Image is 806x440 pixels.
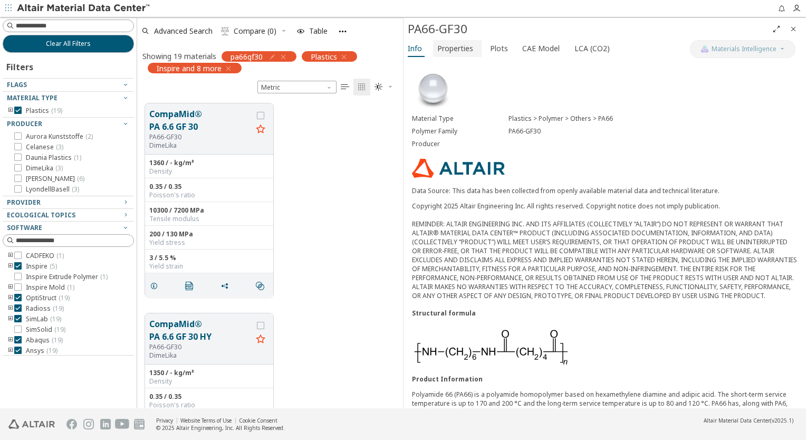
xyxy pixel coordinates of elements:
i:  [341,83,349,91]
span: Clear All Filters [46,40,91,48]
div: Filters [3,53,39,78]
span: Compare (0) [234,27,276,35]
img: Material Type Image [412,68,454,110]
span: ( 1 ) [67,283,74,292]
i: toogle group [7,252,14,260]
span: OptiStruct [26,294,70,302]
div: 0.35 / 0.35 [149,183,269,191]
span: CADFEKO [26,252,64,260]
i:  [221,27,229,35]
div: Copyright 2025 Altair Engineering Inc. All rights reserved. Copyright notice does not imply publi... [412,202,798,300]
div: 1360 / - kg/m³ [149,159,269,167]
div: Product Information [412,375,798,384]
span: ( 19 ) [50,314,61,323]
p: Data Source: This data has been collected from openly available material data and technical liter... [412,186,798,195]
span: Celanese [26,143,63,151]
div: grid [137,95,403,409]
span: LCA (CO2) [574,40,610,57]
button: Similar search [251,275,273,296]
div: PA66-GF30 [508,127,798,136]
span: Daunia Plastics [26,154,81,162]
p: DimeLika [149,351,252,360]
span: ( 3 ) [55,164,63,173]
span: Inspire Mold [26,283,74,292]
span: Inspire and 8 more [157,63,222,73]
button: Table View [337,79,353,95]
span: ( 19 ) [46,346,57,355]
span: Advanced Search [154,27,213,35]
img: AI Copilot [701,45,709,53]
div: 1350 / - kg/m³ [149,369,269,377]
span: ( 3 ) [56,142,63,151]
div: Showing 19 materials [142,51,216,61]
span: Aurora Kunststoffe [26,132,93,141]
i:  [185,282,194,290]
span: Plots [490,40,508,57]
span: Info [408,40,422,57]
span: Material Type [7,93,57,102]
div: Unit System [257,81,337,93]
span: ( 5 ) [50,262,57,271]
button: Details [145,275,167,296]
span: Inspire Extrude Polymer [26,273,108,281]
span: DimeLika [26,164,63,173]
i: toogle group [7,294,14,302]
div: (v2025.1) [704,417,793,424]
div: Material Type [412,114,508,123]
i: toogle group [7,315,14,323]
span: Provider [7,198,41,207]
span: ( 19 ) [52,336,63,345]
span: SimSolid [26,326,65,334]
div: 3 / 5.5 % [149,254,269,262]
span: SimLab [26,315,61,323]
p: DimeLika [149,141,252,150]
button: Close [785,21,802,37]
img: Altair Engineering [8,419,55,429]
button: Favorite [252,121,269,138]
i: toogle group [7,336,14,345]
span: ( 6 ) [77,174,84,183]
span: Ecological Topics [7,211,75,219]
div: Structural formula [412,309,798,318]
button: Clear All Filters [3,35,134,53]
span: Plastics [26,107,62,115]
span: ( 19 ) [53,304,64,313]
span: ( 19 ) [51,106,62,115]
span: Properties [437,40,473,57]
img: Logo - Provider [412,159,505,178]
i: toogle group [7,262,14,271]
span: Materials Intelligence [712,45,776,53]
span: ( 3 ) [72,185,79,194]
button: PDF Download [180,275,203,296]
span: ( 1 ) [56,251,64,260]
div: 0.35 / 0.35 [149,393,269,401]
div: Yield strain [149,262,269,271]
button: Producer [3,118,134,130]
i: toogle group [7,304,14,313]
span: CAE Model [522,40,560,57]
i: toogle group [7,347,14,355]
img: readdocument [412,326,570,368]
i: toogle group [7,283,14,292]
div: Producer [412,140,508,148]
button: Software [3,222,134,234]
button: Tile View [353,79,370,95]
span: Radioss [26,304,64,313]
i:  [358,83,366,91]
span: Abaqus [26,336,63,345]
div: Density [149,167,269,176]
div: 200 / 130 MPa [149,230,269,238]
span: Table [309,27,328,35]
span: ( 1 ) [74,153,81,162]
a: Website Terms of Use [180,417,232,424]
span: ( 2 ) [85,132,93,141]
img: Altair Material Data Center [17,3,151,14]
button: Share [216,275,238,296]
i:  [256,282,264,290]
div: Tensile modulus [149,215,269,223]
button: CompaMid® PA 6.6 GF 30 HY [149,318,252,343]
span: LyondellBasell [26,185,79,194]
div: Plastics > Polymer > Others > PA66 [508,114,798,123]
span: pa66gf30 [231,52,263,61]
span: Software [7,223,42,232]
